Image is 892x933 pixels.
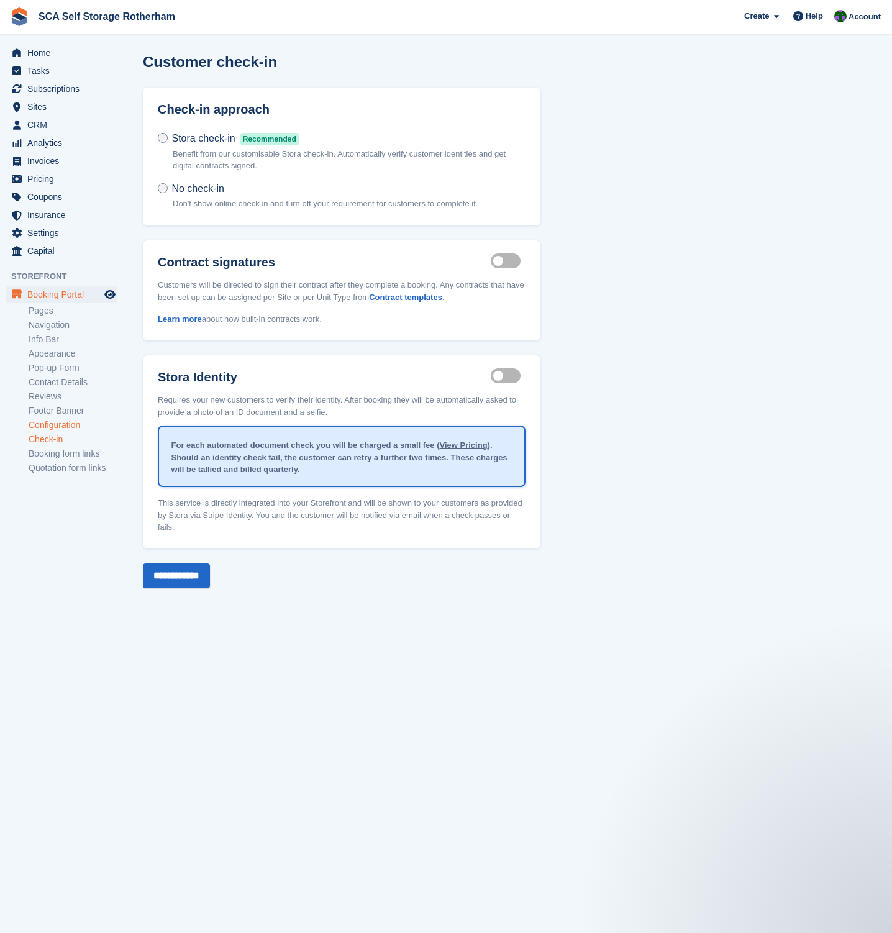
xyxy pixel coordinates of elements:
[491,260,526,262] label: Integrated contract signing enabled
[240,133,299,145] span: Recommended
[27,62,102,80] span: Tasks
[6,286,117,303] a: menu
[29,391,117,403] a: Reviews
[27,224,102,242] span: Settings
[34,6,180,27] a: SCA Self Storage Rotherham
[29,376,117,388] a: Contact Details
[6,62,117,80] a: menu
[744,10,769,22] span: Create
[102,287,117,302] a: Preview store
[27,44,102,61] span: Home
[158,386,526,418] p: Requires your new customers to verify their identity. After booking they will be automatically as...
[29,348,117,360] a: Appearance
[369,293,442,302] a: Contract templates
[11,270,124,283] span: Storefront
[27,152,102,170] span: Invoices
[158,255,491,270] label: Contract signatures
[159,429,524,486] div: For each automated document check you will be charged a small fee ( ). Should an identity check f...
[29,334,117,345] a: Info Bar
[158,133,168,143] input: Stora check-inRecommended Benefit from our customisable Stora check-in. Automatically verify cust...
[6,206,117,224] a: menu
[29,434,117,445] a: Check-in
[27,98,102,116] span: Sites
[29,405,117,417] a: Footer Banner
[6,188,117,206] a: menu
[491,375,526,377] label: Identity proof enabled
[29,419,117,431] a: Configuration
[158,314,202,324] a: Learn more
[158,271,526,303] p: Customers will be directed to sign their contract after they complete a booking. Any contracts th...
[6,98,117,116] a: menu
[29,319,117,331] a: Navigation
[6,44,117,61] a: menu
[6,134,117,152] a: menu
[27,286,102,303] span: Booking Portal
[171,133,235,143] span: Stora check-in
[27,188,102,206] span: Coupons
[6,80,117,98] a: menu
[158,183,168,193] input: No check-in Don't show online check in and turn off your requirement for customers to complete it.
[6,116,117,134] a: menu
[143,53,277,70] h1: Customer check-in
[173,198,478,210] p: Don't show online check in and turn off your requirement for customers to complete it.
[10,7,29,26] img: stora-icon-8386f47178a22dfd0bd8f6a31ec36ba5ce8667c1dd55bd0f319d3a0aa187defe.svg
[158,370,491,385] label: Stora Identity
[6,242,117,260] a: menu
[27,80,102,98] span: Subscriptions
[6,152,117,170] a: menu
[27,170,102,188] span: Pricing
[171,183,224,194] span: No check-in
[158,306,526,325] p: about how built-in contracts work.
[440,440,488,450] a: View Pricing
[173,148,526,172] p: Benefit from our customisable Stora check-in. Automatically verify customer identities and get di...
[29,362,117,374] a: Pop-up Form
[27,206,102,224] span: Insurance
[158,102,526,117] h2: Check-in approach
[6,224,117,242] a: menu
[29,305,117,317] a: Pages
[834,10,847,22] img: Ross Chapman
[6,170,117,188] a: menu
[849,11,881,23] span: Account
[29,462,117,474] a: Quotation form links
[158,489,526,534] p: This service is directly integrated into your Storefront and will be shown to your customers as p...
[806,10,823,22] span: Help
[27,116,102,134] span: CRM
[29,448,117,460] a: Booking form links
[27,242,102,260] span: Capital
[27,134,102,152] span: Analytics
